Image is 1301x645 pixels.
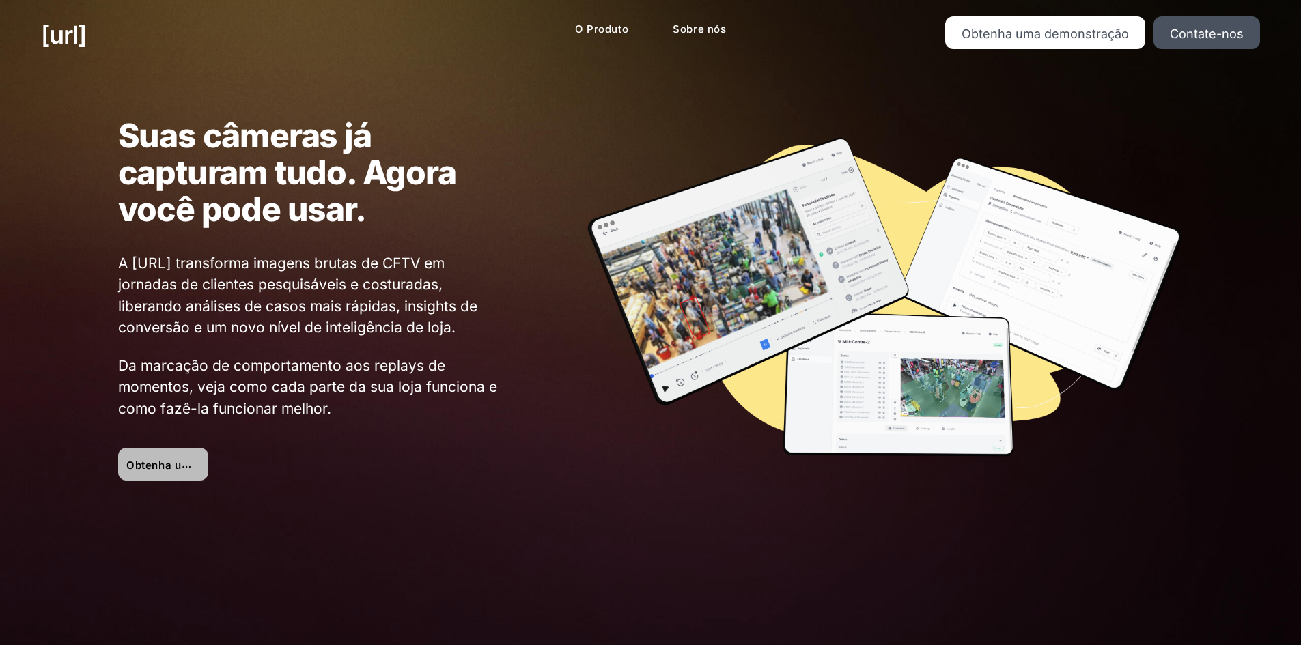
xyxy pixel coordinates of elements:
a: Obtenha uma demonstração [945,16,1145,49]
font: Sobre nós [673,23,726,35]
font: Obtenha uma demonstração [126,457,277,471]
font: Obtenha uma demonstração [962,27,1129,41]
a: Contate-nos [1153,16,1260,49]
a: Sobre nós [662,16,737,43]
font: Contate-nos [1170,27,1244,41]
a: Obtenha uma demonstração [118,448,208,481]
a: O Produto [564,16,639,43]
font: Da marcação de comportamento aos replays de momentos, veja como cada parte da sua loja funciona e... [118,357,497,417]
font: O Produto [575,23,628,35]
font: Suas câmeras já capturam tudo. Agora você pode usar. [118,115,456,229]
a: [URL] [41,16,86,53]
font: A [URL] transforma imagens brutas de CFTV em jornadas de clientes pesquisáveis ​​e costuradas, li... [118,255,477,336]
font: [URL] [41,20,86,50]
